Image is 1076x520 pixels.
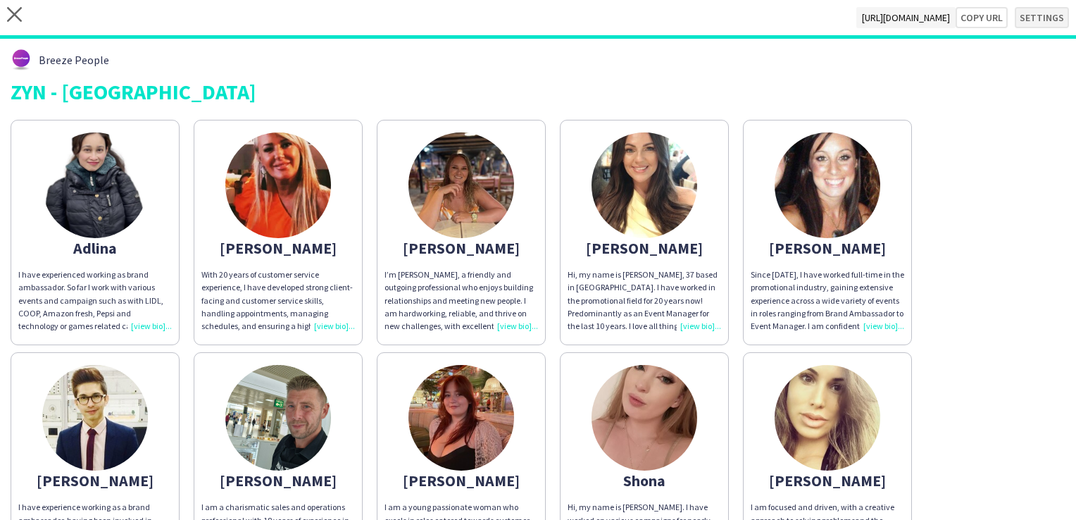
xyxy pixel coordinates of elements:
img: thumb-65d4ce4229096.jpg [42,365,148,471]
img: thumb-bd4318b4-ae19-44e1-9043-aa8f36116d05.jpg [225,132,331,238]
span: Breeze People [39,54,109,66]
div: [PERSON_NAME] [201,474,355,487]
div: Shona [568,474,721,487]
img: thumb-65c51d4804af5.jpeg [408,365,514,471]
div: [PERSON_NAME] [201,242,355,254]
img: thumb-6111c15d53875.jpg [592,365,697,471]
img: thumb-b28929de-0264-4fcd-a47c-ad7f64e29c1e.jpg [775,132,880,238]
div: [PERSON_NAME] [568,242,721,254]
div: Adlina [18,242,172,254]
div: ZYN - [GEOGRAPHIC_DATA] [11,81,1065,102]
div: I’m [PERSON_NAME], a friendly and outgoing professional who enjoys building relationships and mee... [384,268,538,333]
div: Since [DATE], I have worked full-time in the promotional industry, gaining extensive experience a... [751,268,904,333]
img: thumb-5d83791d577f8.jpeg [775,365,880,471]
img: thumb-63d3a5335313c.jpg [592,132,697,238]
img: thumb-8a6ee132-4208-4da4-8a17-9d117ae6aeb4.jpg [225,365,331,471]
img: thumb-62876bd588459.png [11,49,32,70]
div: I have experienced working as brand ambassador. So far I work with various events and campaign su... [18,268,172,333]
div: [PERSON_NAME] [384,474,538,487]
div: With 20 years of customer service experience, I have developed strong client-facing and customer ... [201,268,355,333]
button: Copy url [956,7,1008,28]
div: [PERSON_NAME] [384,242,538,254]
div: Hi, my name is [PERSON_NAME], 37 based in [GEOGRAPHIC_DATA]. I have worked in the promotional fie... [568,268,721,333]
div: [PERSON_NAME] [18,474,172,487]
img: thumb-635033ec327b4.jpeg [408,132,514,238]
span: [URL][DOMAIN_NAME] [856,7,956,28]
div: [PERSON_NAME] [751,242,904,254]
button: Settings [1015,7,1069,28]
img: thumb-47845128-106a-4339-b9f8-dbd3515b4a62.jpg [42,132,148,238]
div: [PERSON_NAME] [751,474,904,487]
